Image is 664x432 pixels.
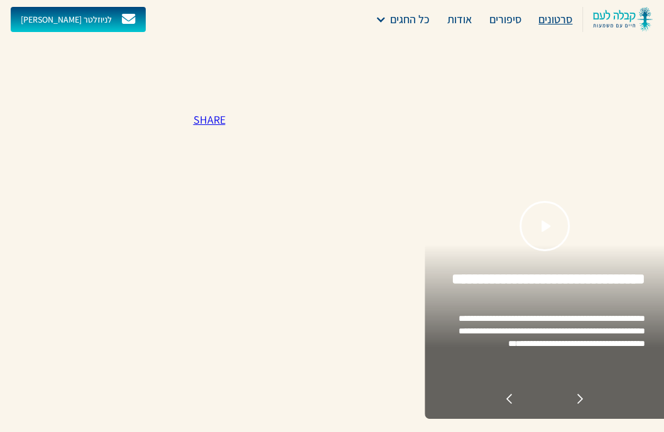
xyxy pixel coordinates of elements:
[11,7,146,32] a: [PERSON_NAME] לניוזלטר
[21,14,112,25] div: [PERSON_NAME] לניוזלטר
[442,7,477,32] a: אודות
[484,7,526,32] a: סיפורים
[447,11,472,28] div: אודות
[489,11,521,28] div: סיפורים
[538,11,572,28] div: סרטונים
[593,7,653,32] img: kabbalah-laam-logo-colored-transparent
[390,11,430,28] div: כל החגים
[193,112,225,127] a: Share
[533,7,577,32] a: סרטונים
